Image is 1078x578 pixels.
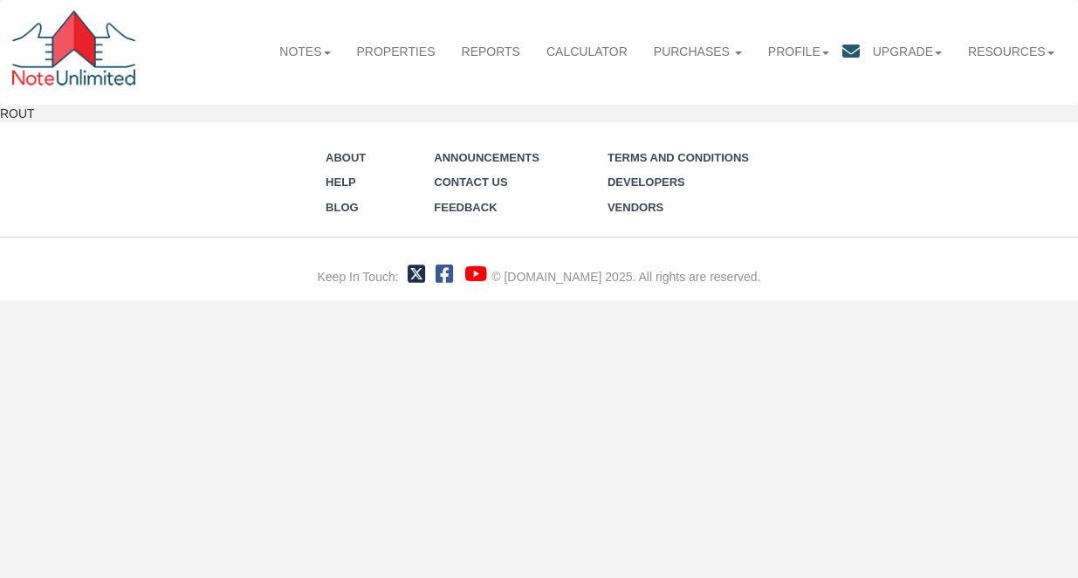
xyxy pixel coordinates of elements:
[326,201,359,214] a: Blog
[641,32,755,71] a: Purchases
[860,32,955,71] a: Upgrade
[449,32,533,71] a: Reports
[608,201,663,214] a: Vendors
[266,32,343,71] a: Notes
[955,32,1068,71] a: Resources
[491,268,760,286] div: © [DOMAIN_NAME] 2025. All rights are reserved.
[533,32,641,71] a: Calculator
[326,175,356,189] a: Help
[755,32,842,71] a: Profile
[326,151,366,164] a: About
[344,32,449,71] a: Properties
[317,268,398,286] div: Keep In Touch:
[434,151,539,164] a: Announcements
[608,175,685,189] a: Developers
[434,201,497,214] a: Feedback
[434,175,507,189] a: Contact Us
[608,151,749,164] a: Terms and Conditions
